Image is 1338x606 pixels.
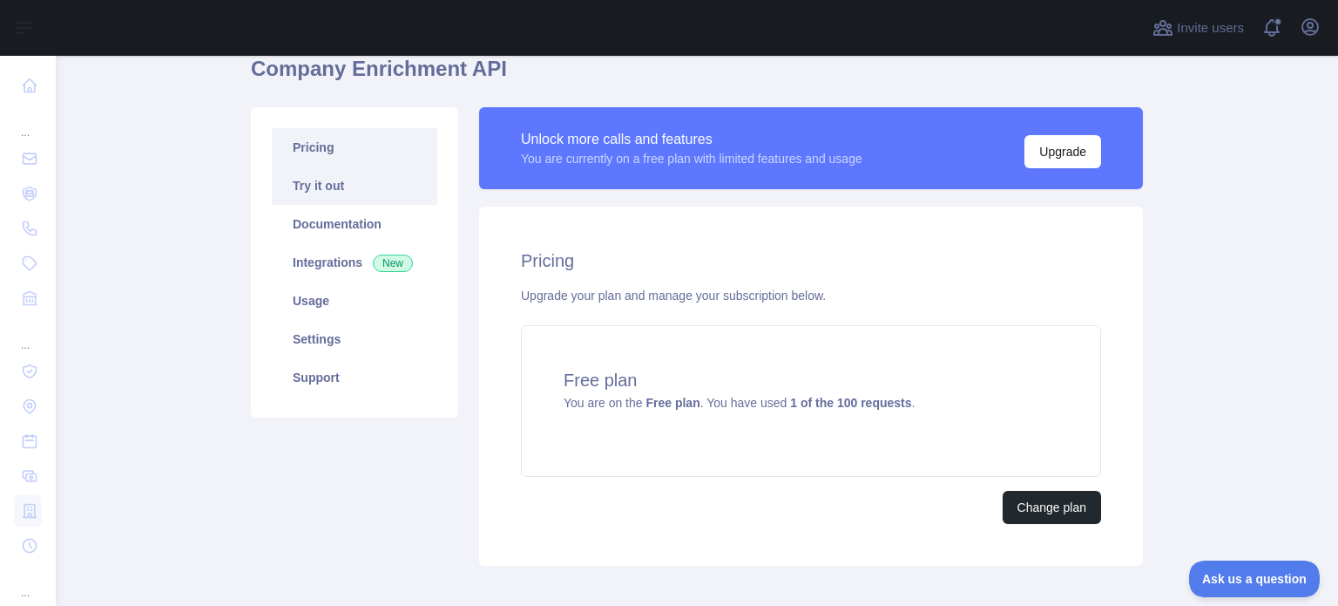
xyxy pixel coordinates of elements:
[251,55,1143,97] h1: Company Enrichment API
[521,129,862,150] div: Unlock more calls and features
[564,368,1058,392] h4: Free plan
[1177,18,1244,38] span: Invite users
[564,396,915,410] span: You are on the . You have used .
[1189,561,1321,597] iframe: Toggle Customer Support
[1003,491,1101,524] button: Change plan
[272,320,437,358] a: Settings
[1149,14,1247,42] button: Invite users
[1024,135,1101,168] button: Upgrade
[521,249,1101,273] h2: Pricing
[521,150,862,167] div: You are currently on a free plan with limited features and usage
[272,243,437,282] a: Integrations New
[14,105,42,140] div: ...
[272,358,437,397] a: Support
[14,565,42,600] div: ...
[521,287,1101,304] div: Upgrade your plan and manage your subscription below.
[14,317,42,352] div: ...
[272,282,437,320] a: Usage
[790,396,911,410] strong: 1 of the 100 requests
[645,396,699,410] strong: Free plan
[272,167,437,205] a: Try it out
[272,128,437,167] a: Pricing
[373,255,413,272] span: New
[272,205,437,243] a: Documentation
